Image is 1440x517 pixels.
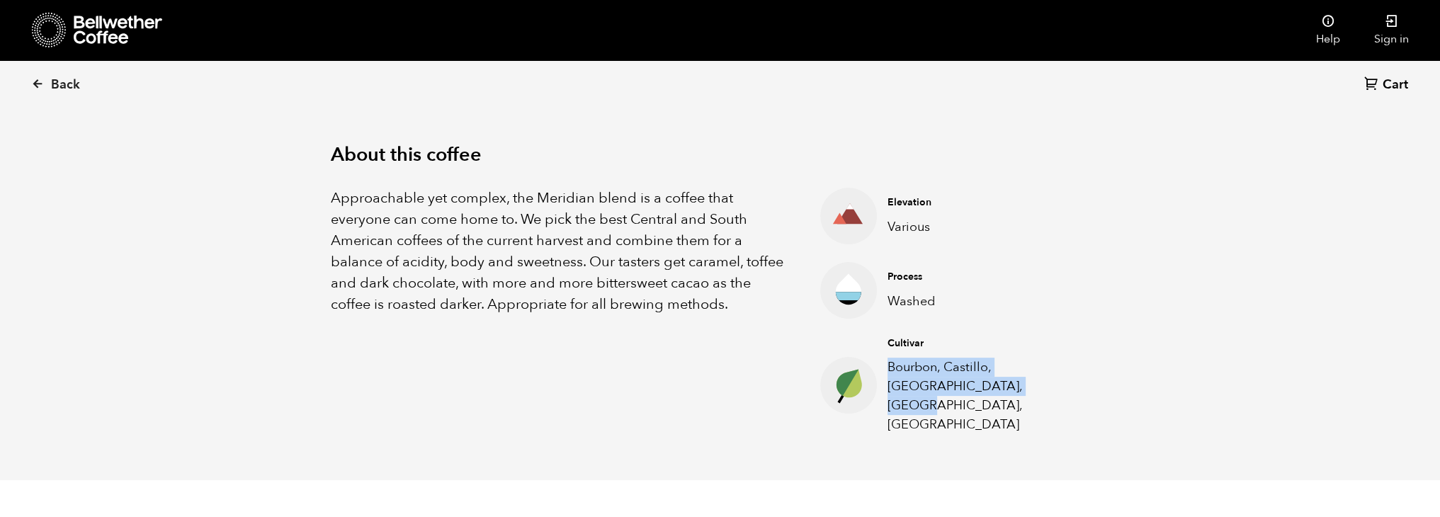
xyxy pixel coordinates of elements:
p: Bourbon, Castillo, [GEOGRAPHIC_DATA], [GEOGRAPHIC_DATA], [GEOGRAPHIC_DATA] [888,358,1087,434]
h4: Elevation [888,195,1087,210]
h2: About this coffee [331,144,1110,166]
h4: Process [888,270,1087,284]
p: Washed [888,292,1087,311]
p: Various [888,217,1087,237]
p: Approachable yet complex, the Meridian blend is a coffee that everyone can come home to. We pick ... [331,188,786,315]
span: Cart [1383,76,1408,93]
span: Back [51,76,80,93]
a: Cart [1364,76,1412,95]
h4: Cultivar [888,336,1087,351]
